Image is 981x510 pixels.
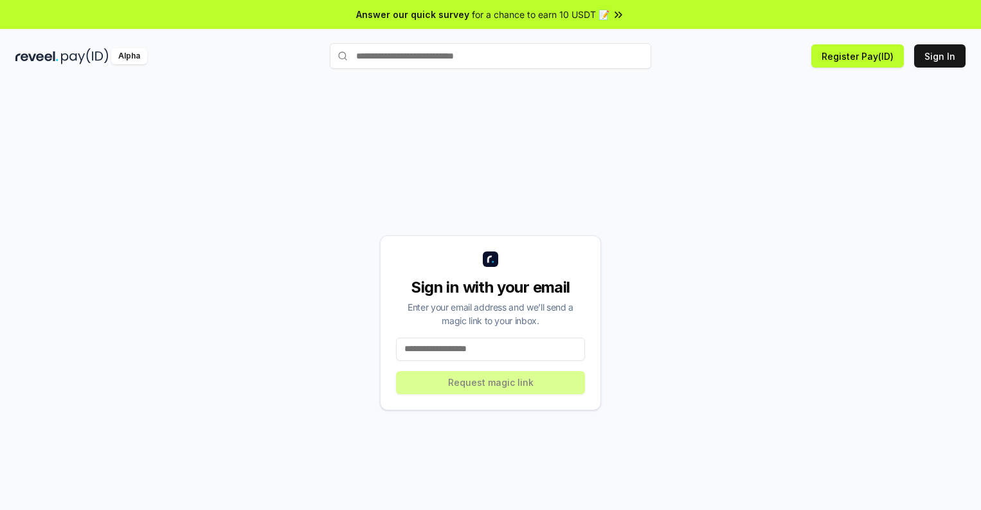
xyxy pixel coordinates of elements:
img: pay_id [61,48,109,64]
div: Enter your email address and we’ll send a magic link to your inbox. [396,300,585,327]
img: reveel_dark [15,48,59,64]
button: Register Pay(ID) [811,44,904,68]
button: Sign In [914,44,966,68]
span: Answer our quick survey [356,8,469,21]
span: for a chance to earn 10 USDT 📝 [472,8,609,21]
img: logo_small [483,251,498,267]
div: Alpha [111,48,147,64]
div: Sign in with your email [396,277,585,298]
